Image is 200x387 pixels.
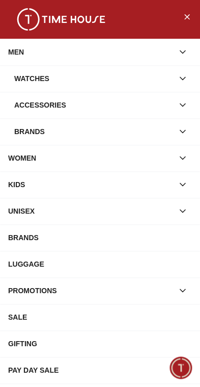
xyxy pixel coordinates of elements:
[8,255,192,273] div: LUGGAGE
[8,334,192,353] div: GIFTING
[8,308,192,326] div: SALE
[8,228,192,247] div: BRANDS
[8,202,174,220] div: UNISEX
[8,175,174,194] div: KIDS
[8,149,174,167] div: WOMEN
[14,69,174,88] div: Watches
[179,8,195,24] button: Close Menu
[170,357,192,379] div: Chat Widget
[10,8,112,31] img: ...
[8,43,174,61] div: MEN
[14,122,174,141] div: Brands
[14,96,174,114] div: Accessories
[8,281,174,300] div: PROMOTIONS
[8,361,192,379] div: PAY DAY SALE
